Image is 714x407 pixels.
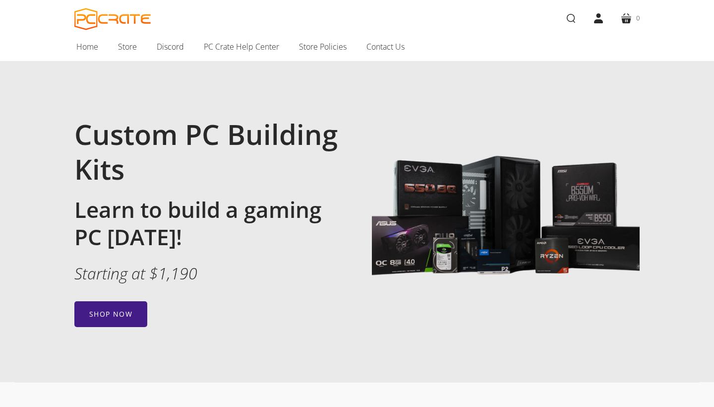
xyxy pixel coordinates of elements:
nav: Main navigation [59,36,654,61]
a: Discord [147,36,194,57]
a: Contact Us [357,36,415,57]
a: 0 [612,4,648,32]
a: Shop now [74,301,147,327]
span: PC Crate Help Center [204,40,279,53]
a: Store [108,36,147,57]
a: PC CRATE [74,8,151,30]
span: Store Policies [299,40,347,53]
h2: Learn to build a gaming PC [DATE]! [74,196,342,251]
span: Contact Us [366,40,405,53]
span: Store [118,40,137,53]
a: Home [66,36,108,57]
span: Discord [157,40,184,53]
a: Store Policies [289,36,357,57]
h1: Custom PC Building Kits [74,117,342,186]
em: Starting at $1,190 [74,263,197,284]
span: Home [76,40,98,53]
a: PC Crate Help Center [194,36,289,57]
img: Image with gaming PC components including Lian Li 205 Lancool case, MSI B550M motherboard, EVGA 6... [372,86,640,354]
span: 0 [636,13,640,23]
